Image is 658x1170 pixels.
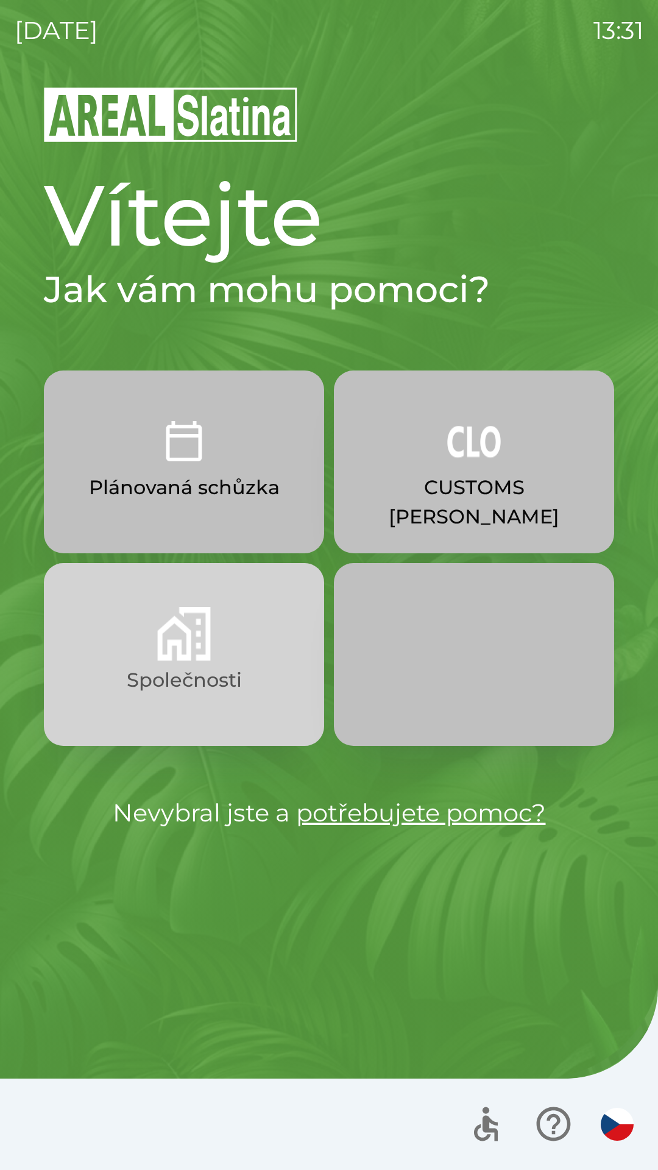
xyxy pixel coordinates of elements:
[157,607,211,661] img: 58b4041c-2a13-40f9-aad2-b58ace873f8c.png
[157,414,211,468] img: 0ea463ad-1074-4378-bee6-aa7a2f5b9440.png
[44,795,614,831] p: Nevybral jste a
[334,370,614,553] button: CUSTOMS [PERSON_NAME]
[15,12,98,49] p: [DATE]
[44,85,614,144] img: Logo
[447,414,501,468] img: 889875ac-0dea-4846-af73-0927569c3e97.png
[44,267,614,312] h2: Jak vám mohu pomoci?
[44,163,614,267] h1: Vítejte
[601,1108,634,1141] img: cs flag
[363,473,585,531] p: CUSTOMS [PERSON_NAME]
[44,370,324,553] button: Plánovaná schůzka
[296,798,546,828] a: potřebujete pomoc?
[89,473,280,502] p: Plánovaná schůzka
[44,563,324,746] button: Společnosti
[127,665,242,695] p: Společnosti
[593,12,643,49] p: 13:31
